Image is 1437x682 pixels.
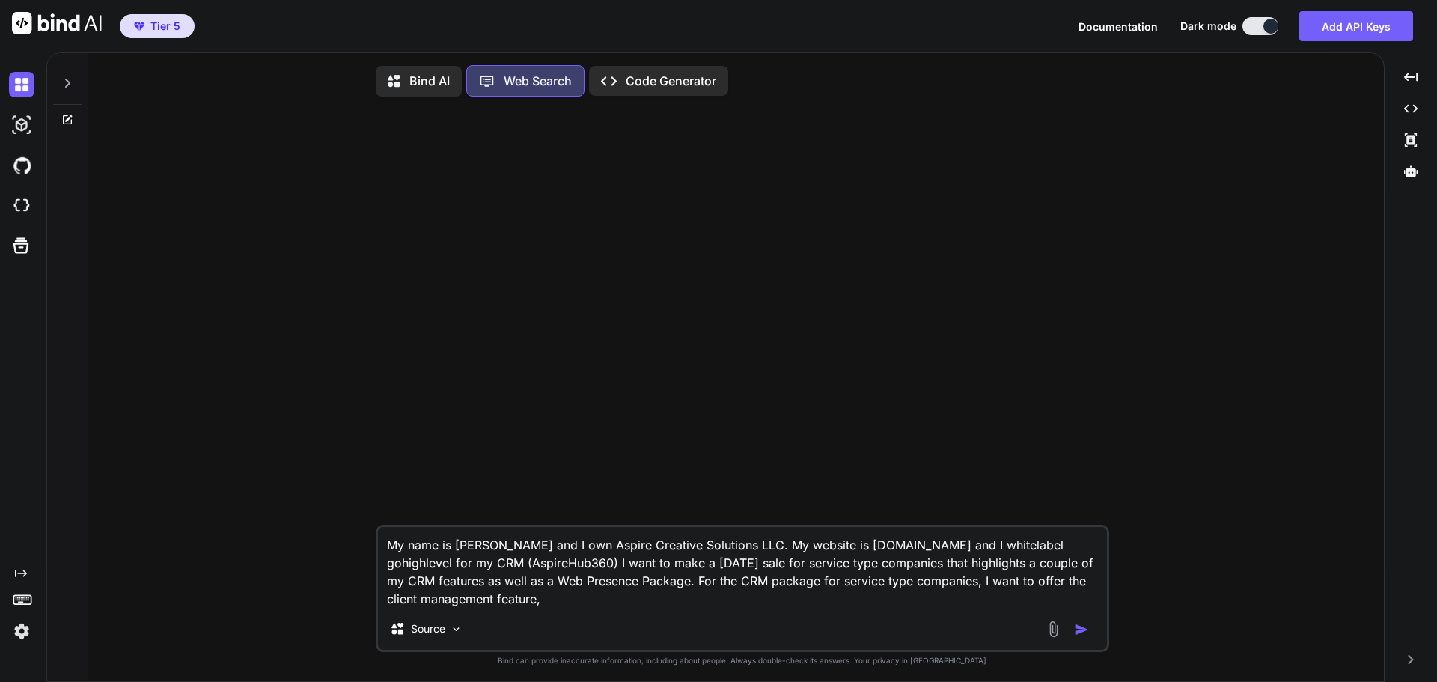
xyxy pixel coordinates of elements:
[378,527,1107,608] textarea: My name is [PERSON_NAME] and I own Aspire Creative Solutions LLC. My website is [DOMAIN_NAME] and...
[9,153,34,178] img: githubDark
[1074,622,1089,637] img: icon
[9,112,34,138] img: darkAi-studio
[409,72,450,90] p: Bind AI
[626,72,716,90] p: Code Generator
[12,12,102,34] img: Bind AI
[120,14,195,38] button: premiumTier 5
[1078,20,1158,33] span: Documentation
[1045,621,1062,638] img: attachment
[504,72,572,90] p: Web Search
[9,193,34,219] img: cloudideIcon
[9,72,34,97] img: darkChat
[376,655,1109,666] p: Bind can provide inaccurate information, including about people. Always double-check its answers....
[450,623,463,636] img: Pick Models
[411,621,445,636] p: Source
[9,618,34,644] img: settings
[134,22,144,31] img: premium
[1180,19,1236,34] span: Dark mode
[1299,11,1413,41] button: Add API Keys
[150,19,180,34] span: Tier 5
[1078,19,1158,34] button: Documentation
